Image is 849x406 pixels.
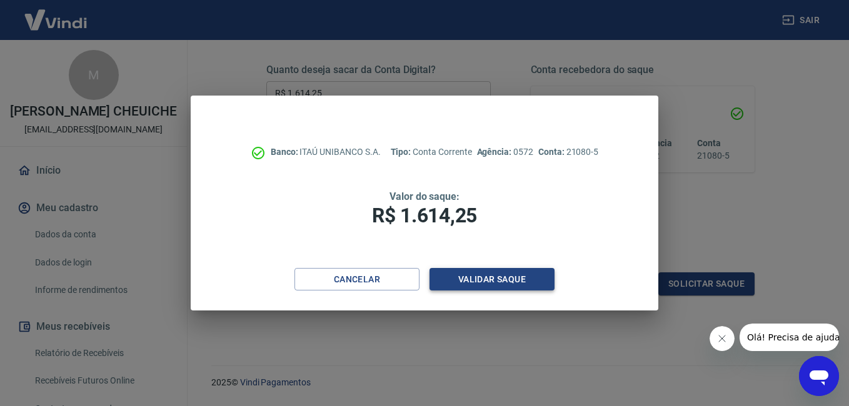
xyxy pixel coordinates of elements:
[477,146,533,159] p: 0572
[389,191,460,202] span: Valor do saque:
[430,268,555,291] button: Validar saque
[391,146,472,159] p: Conta Corrente
[8,9,105,19] span: Olá! Precisa de ajuda?
[740,324,839,351] iframe: Mensagem da empresa
[799,356,839,396] iframe: Botão para abrir a janela de mensagens
[538,146,598,159] p: 21080-5
[477,147,514,157] span: Agência:
[271,146,381,159] p: ITAÚ UNIBANCO S.A.
[710,326,735,351] iframe: Fechar mensagem
[391,147,413,157] span: Tipo:
[372,204,477,227] span: R$ 1.614,25
[294,268,419,291] button: Cancelar
[538,147,566,157] span: Conta:
[271,147,300,157] span: Banco:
